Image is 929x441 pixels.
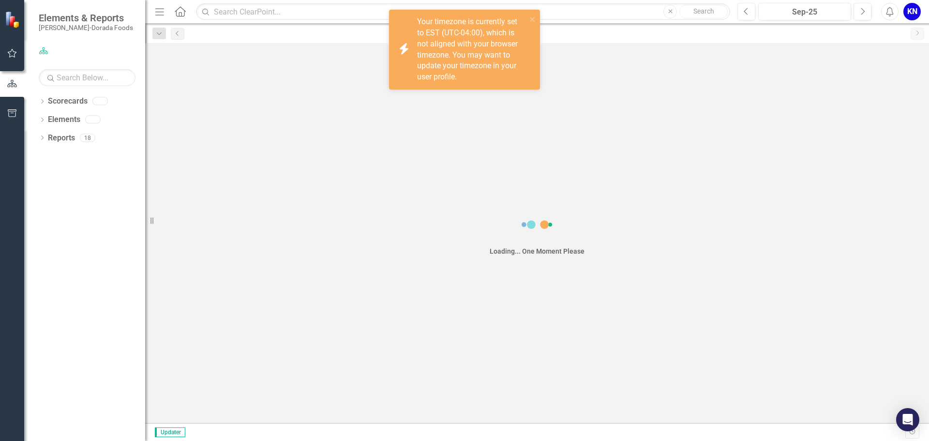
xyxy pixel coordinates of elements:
div: 18 [80,134,95,142]
img: ClearPoint Strategy [5,11,22,28]
span: Search [693,7,714,15]
small: [PERSON_NAME]-Dorada Foods [39,24,133,31]
div: Your timezone is currently set to EST (UTC-04:00), which is not aligned with your browser timezon... [417,16,526,83]
button: Sep-25 [758,3,851,20]
div: Loading... One Moment Please [490,246,584,256]
div: Sep-25 [762,6,848,18]
a: Elements [48,114,80,125]
input: Search Below... [39,69,135,86]
div: Open Intercom Messenger [896,408,919,431]
button: KN [903,3,921,20]
button: Search [679,5,728,18]
input: Search ClearPoint... [196,3,730,20]
button: close [529,14,536,25]
span: Updater [155,427,185,437]
a: Scorecards [48,96,88,107]
span: Elements & Reports [39,12,133,24]
a: Reports [48,133,75,144]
